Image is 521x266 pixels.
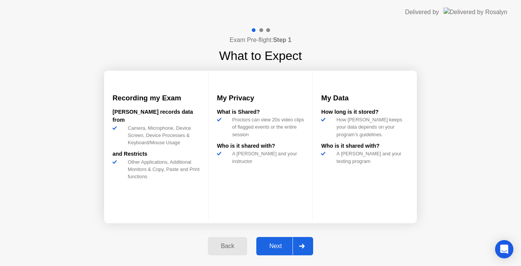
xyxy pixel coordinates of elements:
[217,93,304,103] h3: My Privacy
[321,93,408,103] h3: My Data
[256,237,313,255] button: Next
[333,150,408,164] div: A [PERSON_NAME] and your testing program
[210,243,245,250] div: Back
[125,158,200,181] div: Other Applications, Additional Monitors & Copy, Paste and Print functions
[273,37,291,43] b: Step 1
[230,35,291,45] h4: Exam Pre-flight:
[125,124,200,147] div: Camera, Microphone, Device Screen, Device Processes & Keyboard/Mouse Usage
[495,240,513,258] div: Open Intercom Messenger
[444,8,507,16] img: Delivered by Rosalyn
[217,108,304,116] div: What is Shared?
[259,243,293,250] div: Next
[219,47,302,65] h1: What to Expect
[208,237,247,255] button: Back
[113,93,200,103] h3: Recording my Exam
[229,150,304,164] div: A [PERSON_NAME] and your instructor
[113,150,200,158] div: and Restricts
[229,116,304,138] div: Proctors can view 20s video clips of flagged events or the entire session
[333,116,408,138] div: How [PERSON_NAME] keeps your data depends on your program’s guidelines.
[217,142,304,150] div: Who is it shared with?
[321,142,408,150] div: Who is it shared with?
[113,108,200,124] div: [PERSON_NAME] records data from
[321,108,408,116] div: How long is it stored?
[405,8,439,17] div: Delivered by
